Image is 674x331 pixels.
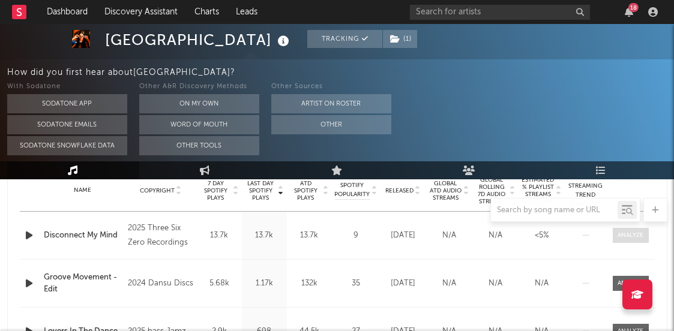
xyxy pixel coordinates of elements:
[200,278,239,290] div: 5.68k
[105,30,292,50] div: [GEOGRAPHIC_DATA]
[271,94,391,113] button: Artist on Roster
[290,180,322,201] span: ATD Spotify Plays
[335,278,377,290] div: 35
[44,230,122,242] a: Disconnect My Mind
[383,230,423,242] div: [DATE]
[7,115,127,134] button: Sodatone Emails
[128,276,193,291] div: 2024 Dansu Discs
[475,176,508,205] span: Global Rolling 7D Audio Streams
[568,173,604,209] div: Global Streaming Trend (Last 60D)
[139,80,259,94] div: Other A&R Discovery Methods
[7,136,127,155] button: Sodatone Snowflake Data
[383,278,423,290] div: [DATE]
[429,278,469,290] div: N/A
[139,94,259,113] button: On My Own
[290,278,329,290] div: 132k
[335,230,377,242] div: 9
[383,30,417,48] button: (1)
[410,5,590,20] input: Search for artists
[290,230,329,242] div: 13.7k
[245,230,284,242] div: 13.7k
[139,136,259,155] button: Other Tools
[522,278,562,290] div: N/A
[625,7,633,17] button: 18
[475,230,516,242] div: N/A
[245,278,284,290] div: 1.17k
[271,80,391,94] div: Other Sources
[522,176,555,205] span: Estimated % Playlist Streams Last Day
[128,221,193,250] div: 2025 Three Six Zero Recordings
[140,187,175,194] span: Copyright
[382,30,418,48] span: ( 1 )
[7,94,127,113] button: Sodatone App
[44,272,122,295] a: Groove Movement - Edit
[491,206,618,215] input: Search by song name or URL
[385,187,414,194] span: Released
[628,3,639,12] div: 18
[429,230,469,242] div: N/A
[200,230,239,242] div: 13.7k
[245,180,277,201] span: Last Day Spotify Plays
[522,230,562,242] div: <5%
[7,80,127,94] div: With Sodatone
[44,186,122,195] div: Name
[200,180,232,201] span: 7 Day Spotify Plays
[307,30,382,48] button: Tracking
[271,115,391,134] button: Other
[475,278,516,290] div: N/A
[429,180,462,201] span: Global ATD Audio Streams
[334,181,370,199] span: Spotify Popularity
[139,115,259,134] button: Word Of Mouth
